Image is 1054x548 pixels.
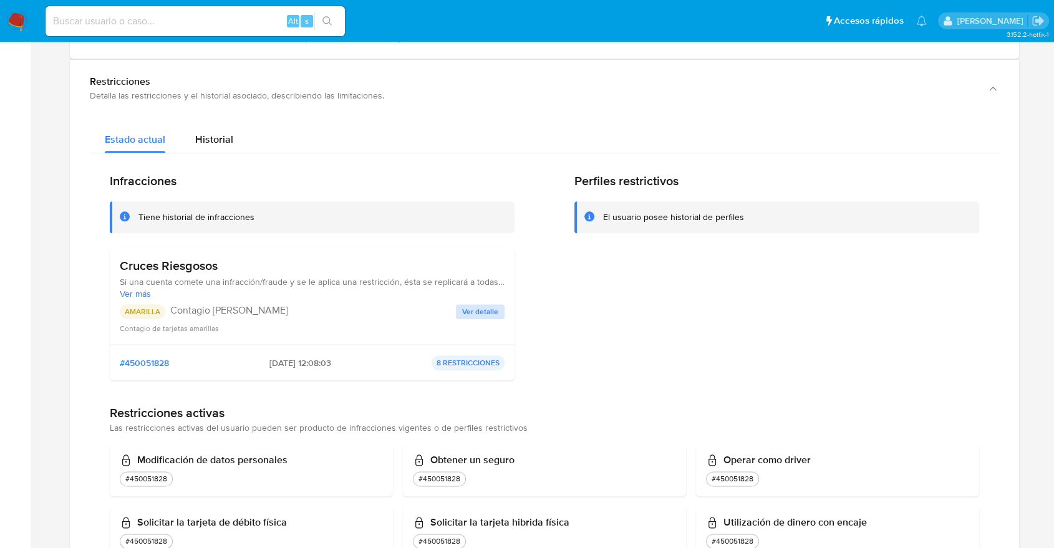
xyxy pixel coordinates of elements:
span: Alt [288,15,298,27]
button: RestriccionesDetalla las restricciones y el historial asociado, describiendo las limitaciones. [70,60,1019,117]
a: Salir [1032,14,1045,27]
p: juan.tosini@mercadolibre.com [957,15,1027,27]
div: Detalla las restricciones y el historial asociado, describiendo las limitaciones. [90,90,974,101]
button: search-icon [314,12,340,30]
span: s [305,15,309,27]
input: Buscar usuario o caso... [46,13,345,29]
div: Restricciones [90,75,974,88]
span: 3.152.2-hotfix-1 [1006,29,1048,39]
span: Accesos rápidos [834,14,904,27]
a: Notificaciones [916,16,927,26]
